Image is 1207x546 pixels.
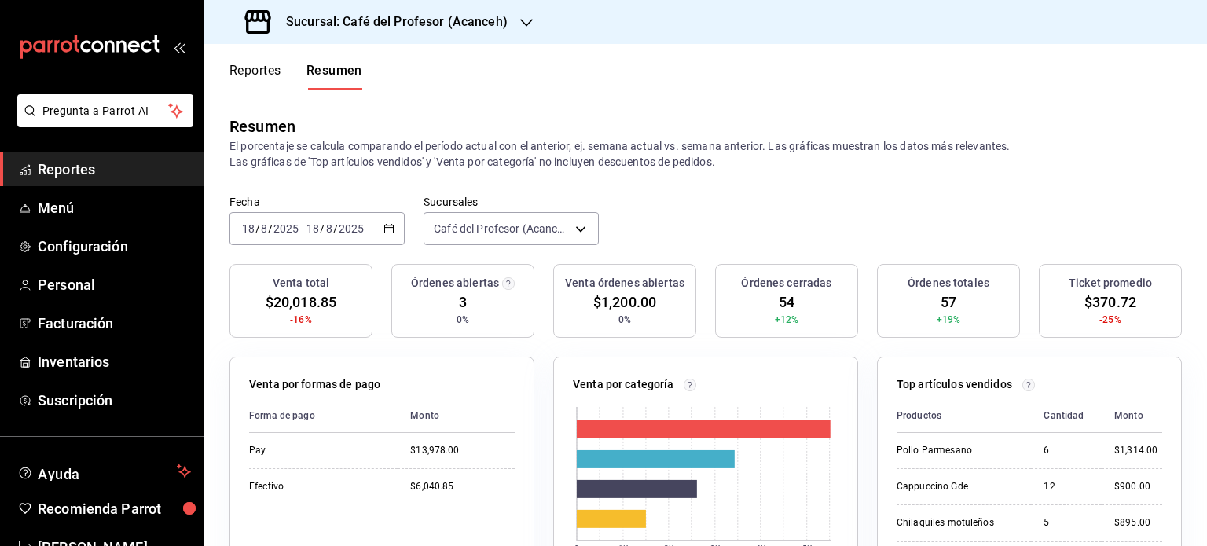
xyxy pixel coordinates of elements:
button: Pregunta a Parrot AI [17,94,193,127]
span: 54 [779,291,794,313]
input: -- [306,222,320,235]
h3: Órdenes abiertas [411,275,499,291]
span: - [301,222,304,235]
span: -16% [290,313,312,327]
span: Ayuda [38,462,171,481]
th: Monto [1102,399,1162,433]
span: Personal [38,274,191,295]
div: Cappuccino Gde [897,480,1018,493]
h3: Órdenes totales [908,275,989,291]
span: Pregunta a Parrot AI [42,103,169,119]
input: -- [325,222,333,235]
span: Menú [38,197,191,218]
div: Resumen [229,115,295,138]
span: 0% [457,313,469,327]
span: Configuración [38,236,191,257]
div: $1,314.00 [1114,444,1162,457]
button: Resumen [306,63,362,90]
input: ---- [273,222,299,235]
span: Facturación [38,313,191,334]
span: 3 [459,291,467,313]
span: Suscripción [38,390,191,411]
div: $6,040.85 [410,480,515,493]
div: 6 [1044,444,1089,457]
div: 12 [1044,480,1089,493]
th: Monto [398,399,515,433]
h3: Venta órdenes abiertas [565,275,684,291]
span: -25% [1099,313,1121,327]
span: / [333,222,338,235]
th: Productos [897,399,1031,433]
span: Reportes [38,159,191,180]
span: / [320,222,325,235]
div: $900.00 [1114,480,1162,493]
span: 0% [618,313,631,327]
p: El porcentaje se calcula comparando el período actual con el anterior, ej. semana actual vs. sema... [229,138,1182,170]
p: Venta por formas de pago [249,376,380,393]
label: Fecha [229,196,405,207]
div: $13,978.00 [410,444,515,457]
span: / [255,222,260,235]
p: Venta por categoría [573,376,674,393]
div: Chilaquiles motuleños [897,516,1018,530]
input: -- [241,222,255,235]
span: Inventarios [38,351,191,372]
span: +19% [937,313,961,327]
h3: Ticket promedio [1069,275,1152,291]
span: Recomienda Parrot [38,498,191,519]
label: Sucursales [424,196,599,207]
h3: Venta total [273,275,329,291]
h3: Sucursal: Café del Profesor (Acanceh) [273,13,508,31]
span: $370.72 [1084,291,1136,313]
span: Café del Profesor (Acanceh) [434,221,570,236]
span: $20,018.85 [266,291,336,313]
div: Pollo Parmesano [897,444,1018,457]
span: / [268,222,273,235]
th: Forma de pago [249,399,398,433]
button: Reportes [229,63,281,90]
p: Top artículos vendidos [897,376,1012,393]
h3: Órdenes cerradas [741,275,831,291]
span: $1,200.00 [593,291,656,313]
button: open_drawer_menu [173,41,185,53]
input: ---- [338,222,365,235]
div: $895.00 [1114,516,1162,530]
span: 57 [941,291,956,313]
input: -- [260,222,268,235]
a: Pregunta a Parrot AI [11,114,193,130]
th: Cantidad [1031,399,1102,433]
div: 5 [1044,516,1089,530]
div: navigation tabs [229,63,362,90]
div: Efectivo [249,480,385,493]
span: +12% [775,313,799,327]
div: Pay [249,444,385,457]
